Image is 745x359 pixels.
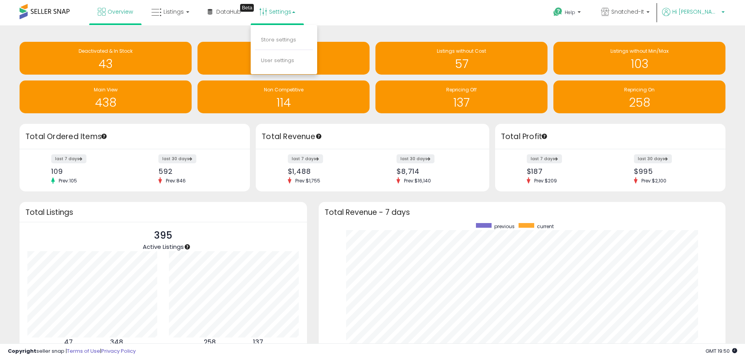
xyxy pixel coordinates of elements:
a: Repricing On 258 [553,80,725,113]
div: $1,488 [288,167,367,175]
span: previous [494,223,515,230]
label: last 7 days [51,154,86,163]
a: Help [547,1,589,25]
b: 47 [64,338,73,347]
span: Deactivated & In Stock [79,48,133,54]
span: Prev: $2,100 [637,177,670,184]
h1: 43 [23,57,188,70]
div: Tooltip anchor [101,133,108,140]
a: Listings without Min/Max 103 [553,42,725,75]
span: Prev: 105 [55,177,81,184]
div: $187 [527,167,605,175]
a: Deactivated & In Stock 43 [20,42,192,75]
h1: 103 [557,57,722,70]
span: Repricing Off [446,86,477,93]
a: Hi [PERSON_NAME] [662,8,725,25]
span: Prev: $1,755 [291,177,324,184]
b: 137 [253,338,263,347]
a: Privacy Policy [101,347,136,355]
i: Get Help [553,7,563,17]
a: Repricing Off 137 [375,80,548,113]
h3: Total Listings [25,209,301,215]
a: Main View 438 [20,80,192,113]
label: last 7 days [288,154,323,163]
h3: Total Profit [501,131,720,142]
label: last 7 days [527,154,562,163]
span: Prev: 846 [162,177,190,184]
span: Listings without Min/Max [610,48,669,54]
h1: 137 [379,96,544,109]
h3: Total Revenue - 7 days [325,209,720,215]
span: Non Competitive [264,86,303,93]
span: Listings without Cost [437,48,486,54]
a: Non Competitive 114 [197,80,370,113]
label: last 30 days [634,154,672,163]
span: Overview [108,8,133,16]
h1: 57 [379,57,544,70]
h1: 395 [201,57,366,70]
b: 258 [204,338,216,347]
a: Store settings [261,36,296,43]
div: $8,714 [397,167,476,175]
div: Tooltip anchor [184,243,191,250]
a: Terms of Use [67,347,100,355]
div: Tooltip anchor [541,133,548,140]
span: Hi [PERSON_NAME] [672,8,719,16]
b: 348 [110,338,123,347]
div: $995 [634,167,712,175]
h1: 114 [201,96,366,109]
strong: Copyright [8,347,36,355]
span: Prev: $209 [530,177,561,184]
a: Listings without Cost 57 [375,42,548,75]
span: Prev: $16,140 [400,177,435,184]
span: DataHub [216,8,241,16]
a: User settings [261,57,294,64]
span: Listings [163,8,184,16]
label: last 30 days [397,154,434,163]
label: last 30 days [158,154,196,163]
div: Tooltip anchor [240,4,254,12]
span: Help [565,9,575,16]
p: 395 [143,228,184,243]
span: 2025-08-15 19:50 GMT [706,347,737,355]
div: 592 [158,167,236,175]
span: current [537,223,554,230]
a: Default 395 [197,42,370,75]
span: Main View [94,86,118,93]
span: Active Listings [143,243,184,251]
h3: Total Ordered Items [25,131,244,142]
h1: 258 [557,96,722,109]
div: Tooltip anchor [315,133,322,140]
h1: 438 [23,96,188,109]
h3: Total Revenue [262,131,483,142]
div: 109 [51,167,129,175]
div: seller snap | | [8,348,136,355]
span: Snatched-It [611,8,644,16]
span: Repricing On [624,86,655,93]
